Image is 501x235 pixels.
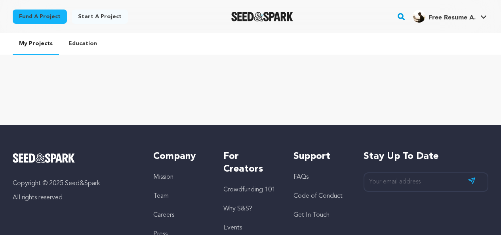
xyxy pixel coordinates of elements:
[13,179,137,188] p: Copyright © 2025 Seed&Spark
[429,15,476,21] span: Free Resume A.
[413,10,425,23] img: a64257705ea1d1bc.jpg
[153,174,173,180] a: Mission
[153,193,169,199] a: Team
[411,8,488,23] a: Free Resume A.'s Profile
[364,172,488,192] input: Your email address
[13,153,75,163] img: Seed&Spark Logo
[223,206,252,212] a: Why S&S?
[13,193,137,203] p: All rights reserved
[364,150,488,163] h5: Stay up to date
[72,10,128,24] a: Start a project
[413,10,476,23] div: Free Resume A.'s Profile
[153,150,208,163] h5: Company
[231,12,293,21] img: Seed&Spark Logo Dark Mode
[231,12,293,21] a: Seed&Spark Homepage
[223,187,275,193] a: Crowdfunding 101
[223,150,278,176] h5: For Creators
[223,225,242,231] a: Events
[293,212,330,218] a: Get In Touch
[13,10,67,24] a: Fund a project
[13,153,137,163] a: Seed&Spark Homepage
[13,33,59,55] a: My Projects
[293,150,348,163] h5: Support
[293,174,309,180] a: FAQs
[153,212,174,218] a: Careers
[293,193,343,199] a: Code of Conduct
[411,8,488,25] span: Free Resume A.'s Profile
[62,33,103,54] a: Education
